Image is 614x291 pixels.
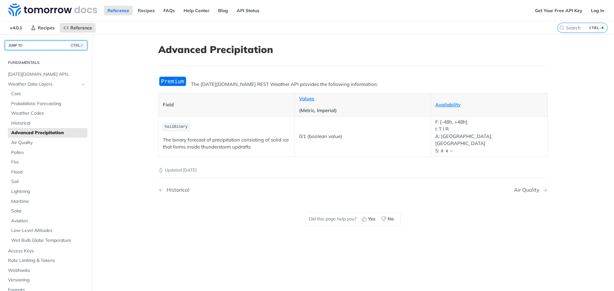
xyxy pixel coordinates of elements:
span: No [388,216,394,222]
a: Availability [435,102,460,108]
button: No [379,214,397,224]
a: Reference [60,23,96,33]
span: Recipes [38,25,55,31]
a: Advanced Precipitation [8,128,87,138]
a: Fire [8,157,87,167]
span: Reference [70,25,92,31]
span: Rate Limiting & Tokens [8,257,86,264]
p: Field [163,101,290,109]
span: Maritime [11,198,86,205]
a: Weather Codes [8,109,87,118]
span: Core [11,91,86,97]
a: Aviation [8,216,87,226]
a: Log In [587,6,608,15]
button: JUMP TOCTRL-/ [5,41,87,50]
a: Solar [8,206,87,216]
button: Yes [359,214,379,224]
a: Recipes [27,23,58,33]
a: Versioning [5,275,87,285]
a: Soil [8,177,87,187]
span: Weather Codes [11,110,86,117]
span: Access Keys [8,248,86,254]
a: Pollen [8,148,87,157]
a: Recipes [134,6,158,15]
div: Historical [163,187,189,193]
a: Wet Bulb Globe Temperature [8,236,87,245]
a: FAQs [160,6,178,15]
span: Versioning [8,277,86,283]
span: [DATE][DOMAIN_NAME] APIs [8,71,86,78]
span: Solar [11,208,86,214]
span: Fire [11,159,86,165]
a: Low-Level Altitudes [8,226,87,235]
a: Weather Data LayersHide subpages for Weather Data Layers [5,80,87,89]
a: Values [299,96,314,102]
span: Webhooks [8,267,86,274]
a: Next Page: Air Quality [514,187,548,193]
span: Probabilistic Forecasting [11,101,86,107]
h2: Fundamentals [5,60,87,65]
span: Air Quality [11,140,86,146]
a: Previous Page: Historical [158,187,325,193]
span: Advanced Precipitation [11,130,86,136]
span: Pollen [11,149,86,156]
a: Get Your Free API Key [531,6,586,15]
span: Yes [368,216,375,222]
h1: Advanced Precipitation [158,44,548,55]
a: [DATE][DOMAIN_NAME] APIs [5,70,87,79]
span: Low-Level Altitudes [11,227,86,234]
nav: Pagination Controls [158,180,548,199]
svg: Search [559,25,564,30]
a: Maritime [8,197,87,206]
span: v4.0.1 [6,23,26,33]
span: CTRL-/ [70,43,84,48]
p: (Metric, Imperial) [299,107,427,114]
a: Blog [215,6,232,15]
a: Help Center [180,6,213,15]
a: Rate Limiting & Tokens [5,256,87,265]
a: Reference [104,6,133,15]
a: Access Keys [5,246,87,256]
span: Lightning [11,188,86,195]
a: API Status [233,6,263,15]
p: Updated [DATE] [158,167,548,173]
kbd: CTRL-K [588,25,606,31]
a: Air Quality [8,138,87,148]
p: The binary forecast of precipitation consisting of solid ice that forms inside thunderstorm updrafts [163,136,290,151]
span: hailBinary [165,125,188,129]
p: F: [-48h, +48h] I: T I R A: [GEOGRAPHIC_DATA], [GEOGRAPHIC_DATA] S: ∧ ∨ ~ [435,119,543,155]
span: Wet Bulb Globe Temperature [11,237,86,244]
span: Flood [11,169,86,175]
div: Did this page help you? [305,212,401,226]
span: Historical [11,120,86,126]
span: Aviation [11,218,86,224]
span: Weather Data Layers [8,81,79,88]
a: Probabilistic Forecasting [8,99,87,109]
a: Core [8,89,87,99]
a: Historical [8,119,87,128]
a: Lightning [8,187,87,196]
img: Tomorrow.io Weather API Docs [8,4,97,16]
div: Air Quality [514,187,543,193]
button: Hide subpages for Weather Data Layers [81,82,86,87]
p: The [DATE][DOMAIN_NAME] REST Weather API provides the following information: [158,81,548,88]
a: Flood [8,167,87,177]
span: Soil [11,179,86,185]
p: 0/1 (boolean value) [299,133,427,140]
a: Webhooks [5,266,87,275]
